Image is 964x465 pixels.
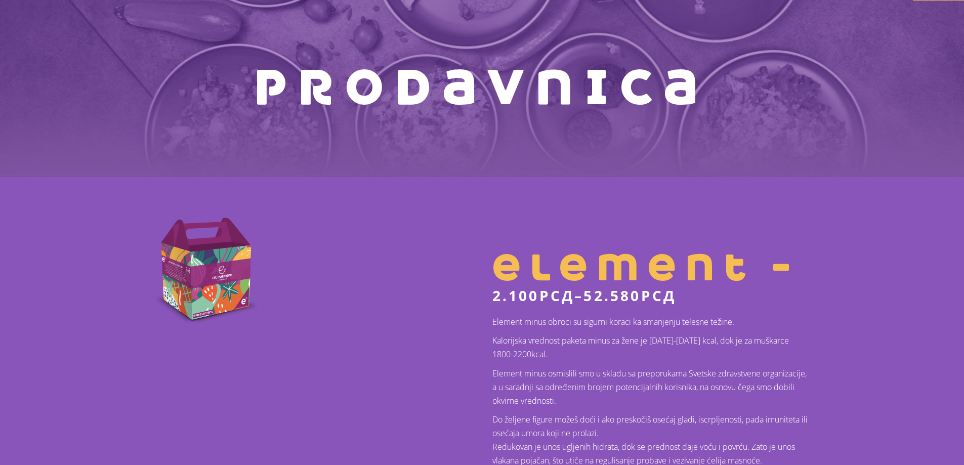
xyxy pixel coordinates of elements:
[153,218,260,324] img: Element -
[539,286,575,305] span: рсд
[492,286,575,305] bdi: 2.100
[583,286,676,305] bdi: 52.580
[153,66,811,111] h1: Prodavnica
[492,367,811,408] p: Element minus osmislili smo u skladu sa preporukama Svetske zdravstvene organizacije, a u saradnj...
[492,251,811,285] h1: Element –
[492,287,811,304] p: –
[492,315,811,329] p: Element minus obroci su sigurni koraci ka smanjenju telesne težine.
[641,286,677,305] span: рсд
[492,334,811,361] p: Kalorijska vrednost paketa minus za žene je [DATE]-[DATE] kcal, dok je za muškarce 1800-2200kcal.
